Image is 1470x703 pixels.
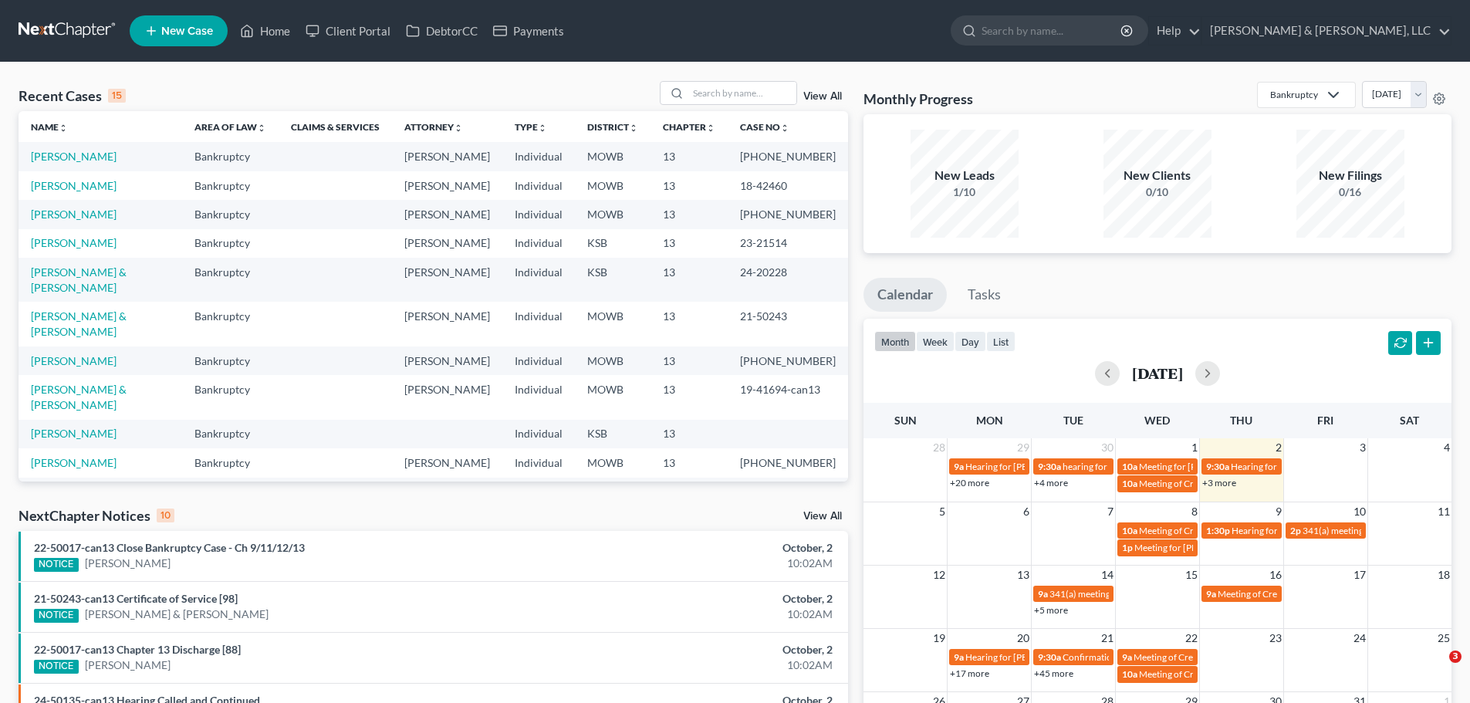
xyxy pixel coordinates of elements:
[629,123,638,133] i: unfold_more
[182,346,279,375] td: Bankruptcy
[1352,502,1367,521] span: 10
[931,438,947,457] span: 28
[575,258,651,302] td: KSB
[1132,365,1183,381] h2: [DATE]
[728,448,848,477] td: [PHONE_NUMBER]
[1134,651,1305,663] span: Meeting of Creditors for [PERSON_NAME]
[279,111,392,142] th: Claims & Services
[1436,566,1451,584] span: 18
[1352,629,1367,647] span: 24
[1290,525,1301,536] span: 2p
[59,123,68,133] i: unfold_more
[651,346,728,375] td: 13
[454,123,463,133] i: unfold_more
[976,414,1003,427] span: Mon
[575,142,651,171] td: MOWB
[502,142,575,171] td: Individual
[1049,588,1198,600] span: 341(a) meeting for [PERSON_NAME]
[1038,651,1061,663] span: 9:30a
[1296,167,1404,184] div: New Filings
[965,461,1160,472] span: Hearing for [PERSON_NAME] [PERSON_NAME]
[1436,629,1451,647] span: 25
[502,478,575,506] td: Individual
[392,258,502,302] td: [PERSON_NAME]
[1139,478,1310,489] span: Meeting of Creditors for [PERSON_NAME]
[34,660,79,674] div: NOTICE
[728,229,848,258] td: 23-21514
[161,25,213,37] span: New Case
[392,229,502,258] td: [PERSON_NAME]
[1034,604,1068,616] a: +5 more
[1206,525,1230,536] span: 1:30p
[31,236,117,249] a: [PERSON_NAME]
[1206,588,1216,600] span: 9a
[1100,438,1115,457] span: 30
[19,86,126,105] div: Recent Cases
[1015,438,1031,457] span: 29
[982,16,1123,45] input: Search by name...
[1038,461,1061,472] span: 9:30a
[182,302,279,346] td: Bankruptcy
[257,123,266,133] i: unfold_more
[502,420,575,448] td: Individual
[1122,668,1137,680] span: 10a
[575,375,651,419] td: MOWB
[575,200,651,228] td: MOWB
[1015,566,1031,584] span: 13
[663,121,715,133] a: Chapterunfold_more
[651,200,728,228] td: 13
[485,17,572,45] a: Payments
[34,592,238,605] a: 21-50243-can13 Certificate of Service [98]
[728,200,848,228] td: [PHONE_NUMBER]
[651,448,728,477] td: 13
[965,651,1086,663] span: Hearing for [PERSON_NAME]
[108,89,126,103] div: 15
[575,420,651,448] td: KSB
[955,331,986,352] button: day
[651,258,728,302] td: 13
[780,123,789,133] i: unfold_more
[1190,438,1199,457] span: 1
[182,258,279,302] td: Bankruptcy
[1015,629,1031,647] span: 20
[194,121,266,133] a: Area of Lawunfold_more
[392,171,502,200] td: [PERSON_NAME]
[1274,438,1283,457] span: 2
[1268,629,1283,647] span: 23
[954,651,964,663] span: 9a
[1184,629,1199,647] span: 22
[803,511,842,522] a: View All
[1122,478,1137,489] span: 10a
[392,142,502,171] td: [PERSON_NAME]
[1103,184,1211,200] div: 0/10
[576,556,833,571] div: 10:02AM
[298,17,398,45] a: Client Portal
[31,179,117,192] a: [PERSON_NAME]
[502,258,575,302] td: Individual
[950,668,989,679] a: +17 more
[728,171,848,200] td: 18-42460
[1034,477,1068,488] a: +4 more
[392,375,502,419] td: [PERSON_NAME]
[575,171,651,200] td: MOWB
[651,302,728,346] td: 13
[1230,414,1252,427] span: Thu
[728,142,848,171] td: [PHONE_NUMBER]
[1122,461,1137,472] span: 10a
[1206,461,1229,472] span: 9:30a
[863,90,973,108] h3: Monthly Progress
[874,331,916,352] button: month
[1103,167,1211,184] div: New Clients
[85,657,171,673] a: [PERSON_NAME]
[931,629,947,647] span: 19
[728,478,848,506] td: 20-41916-btf13
[1122,651,1132,663] span: 9a
[31,309,127,338] a: [PERSON_NAME] & [PERSON_NAME]
[392,302,502,346] td: [PERSON_NAME]
[19,506,174,525] div: NextChapter Notices
[398,17,485,45] a: DebtorCC
[1144,414,1170,427] span: Wed
[1231,461,1351,472] span: Hearing for [PERSON_NAME]
[576,642,833,657] div: October, 2
[1270,88,1318,101] div: Bankruptcy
